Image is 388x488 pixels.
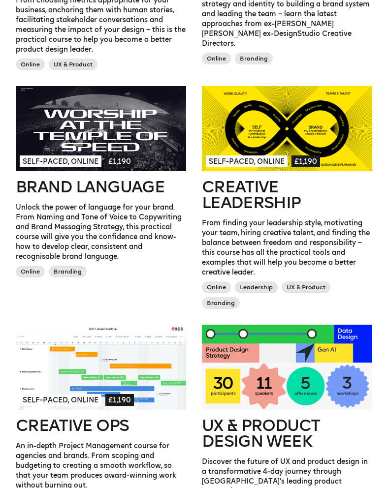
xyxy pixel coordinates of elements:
[105,155,134,167] span: £1,190
[16,179,186,195] h2: Brand Language
[20,394,101,406] span: Self-paced, Online
[202,218,372,277] p: From finding your leadership style, motivating your team, hiring creative talent, and finding the...
[49,59,97,70] span: UX & Product
[206,155,288,167] span: Self-paced, Online
[105,394,134,406] span: £1,190
[282,281,330,293] span: UX & Product
[235,281,278,293] span: Leadership
[202,86,372,313] a: Self-paced, Online£1,190Creative LeadershipFrom finding your leadership style, motivating your te...
[235,53,273,64] span: Branding
[16,418,186,433] h2: Creative Ops
[202,297,240,309] span: Branding
[20,155,101,167] span: Self-paced, Online
[202,418,372,449] h2: UX & Product Design Week
[16,86,186,281] a: Self-paced, Online£1,190Brand LanguageUnlock the power of language for your brand. From Naming an...
[202,53,231,64] span: Online
[291,155,320,167] span: £1,190
[202,179,372,211] h2: Creative Leadership
[16,266,45,277] span: Online
[16,59,45,70] span: Online
[49,266,87,277] span: Branding
[202,281,231,293] span: Online
[16,203,186,262] p: Unlock the power of language for your brand. From Naming and Tone of Voice to Copywriting and Bra...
